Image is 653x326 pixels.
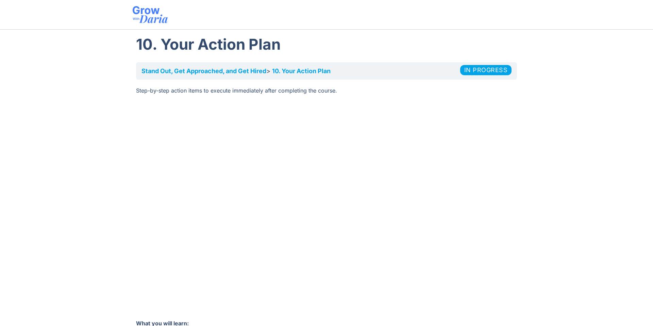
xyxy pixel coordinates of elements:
[272,67,331,75] a: 10. Your Action Plan
[136,33,517,55] h1: 10. Your Action Plan
[141,67,266,75] a: Stand Out, Get Approached, and Get Hired​
[460,65,512,75] div: In Progress
[136,86,517,95] p: Step-by-step action items to execute immediately after completing the course.
[136,62,517,80] nav: Breadcrumbs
